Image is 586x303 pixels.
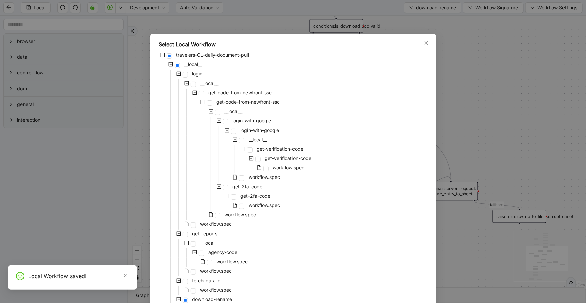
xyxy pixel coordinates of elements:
[191,230,219,238] span: get-reports
[216,99,280,105] span: get-code-from-newfront-ssc
[168,62,173,67] span: minus-square
[215,98,281,106] span: get-code-from-newfront-ssc
[233,175,237,180] span: file
[199,79,220,87] span: __local__
[232,118,271,123] span: login-with-google
[257,146,303,152] span: get-verification-code
[176,231,181,236] span: minus-square
[233,137,237,142] span: minus-square
[225,128,229,133] span: minus-square
[184,61,202,67] span: __local__
[184,269,189,273] span: file
[123,273,128,278] span: close
[217,184,221,189] span: minus-square
[249,174,280,180] span: workflow.spec
[159,40,428,48] div: Select Local Workflow
[175,51,250,59] span: travelers-CL-daily-document-pull
[265,155,311,161] span: get-verification-code
[199,220,233,228] span: workflow.spec
[200,100,205,104] span: minus-square
[192,90,197,95] span: minus-square
[160,53,165,57] span: minus-square
[231,117,272,125] span: login-with-google
[208,249,237,255] span: agency-code
[176,71,181,76] span: minus-square
[239,126,280,134] span: login-with-google
[263,154,313,162] span: get-verification-code
[184,288,189,292] span: file
[231,183,264,191] span: get-2fa-code
[192,71,202,77] span: login
[176,297,181,302] span: minus-square
[247,201,281,209] span: workflow.spec
[423,39,430,47] button: Close
[273,165,304,170] span: workflow.spec
[199,267,233,275] span: workflow.spec
[200,259,205,264] span: file
[200,287,232,293] span: workflow.spec
[176,52,249,58] span: travelers-CL-daily-document-pull
[223,107,244,115] span: __local__
[233,203,237,208] span: file
[255,145,305,153] span: get-verification-code
[224,212,256,217] span: workflow.spec
[28,272,129,280] div: Local Workflow saved!
[184,81,189,86] span: minus-square
[239,192,272,200] span: get-2fa-code
[240,193,270,199] span: get-2fa-code
[200,268,232,274] span: workflow.spec
[200,240,218,246] span: __local__
[16,272,24,280] span: smile
[247,173,281,181] span: workflow.spec
[176,278,181,283] span: minus-square
[247,136,268,144] span: __local__
[184,222,189,226] span: file
[271,164,306,172] span: workflow.spec
[207,248,239,256] span: agency-code
[216,259,248,264] span: workflow.spec
[224,108,242,114] span: __local__
[191,70,204,78] span: login
[200,80,218,86] span: __local__
[192,250,197,255] span: minus-square
[215,258,249,266] span: workflow.spec
[249,156,254,161] span: minus-square
[217,118,221,123] span: minus-square
[223,211,257,219] span: workflow.spec
[241,147,245,151] span: minus-square
[192,277,221,283] span: fetch-data-cl
[209,109,213,114] span: minus-square
[257,165,262,170] span: file
[199,286,233,294] span: workflow.spec
[192,296,232,302] span: download-rename
[184,241,189,245] span: minus-square
[249,137,267,142] span: __local__
[200,221,232,227] span: workflow.spec
[209,212,213,217] span: file
[207,89,273,97] span: get-code-from-newfront-ssc
[191,276,223,285] span: fetch-data-cl
[183,60,204,68] span: __local__
[424,40,429,46] span: close
[240,127,279,133] span: login-with-google
[249,202,280,208] span: workflow.spec
[192,231,217,236] span: get-reports
[225,194,229,198] span: minus-square
[199,239,220,247] span: __local__
[208,90,272,95] span: get-code-from-newfront-ssc
[232,184,262,189] span: get-2fa-code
